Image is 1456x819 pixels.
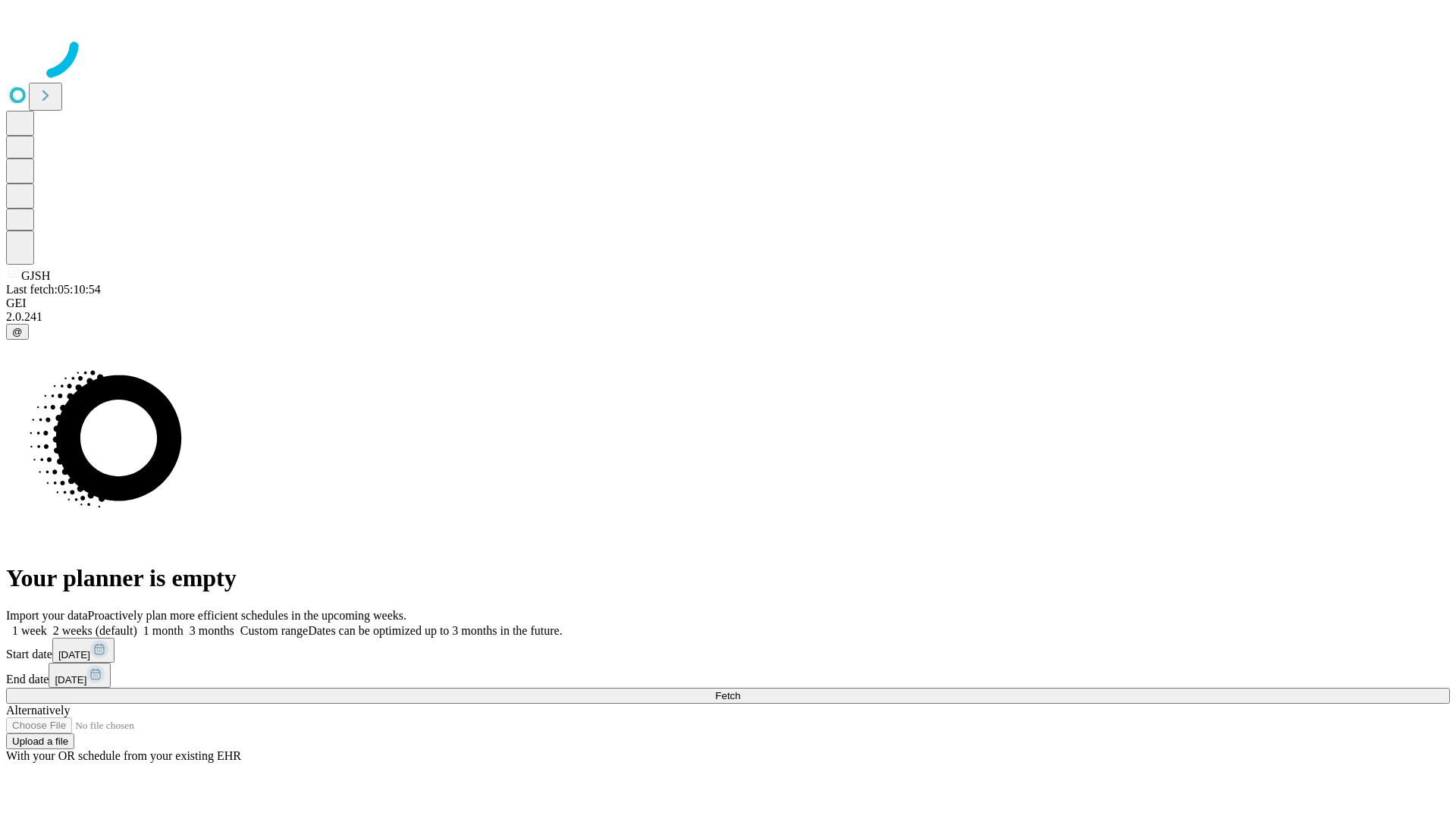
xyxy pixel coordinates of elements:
[6,663,1450,688] div: End date
[308,624,562,637] span: Dates can be optimized up to 3 months in the future.
[6,609,88,622] span: Import your data
[6,749,241,762] span: With your OR schedule from your existing EHR
[12,326,23,337] span: @
[6,638,1450,663] div: Start date
[49,663,111,688] button: [DATE]
[55,674,86,686] span: [DATE]
[52,638,115,663] button: [DATE]
[6,283,101,296] span: Last fetch: 05:10:54
[6,704,70,717] span: Alternatively
[715,690,740,701] span: Fetch
[12,624,47,637] span: 1 week
[6,324,29,340] button: @
[88,609,406,622] span: Proactively plan more efficient schedules in the upcoming weeks.
[190,624,234,637] span: 3 months
[143,624,184,637] span: 1 month
[6,564,1450,592] h1: Your planner is empty
[6,297,1450,310] div: GEI
[240,624,308,637] span: Custom range
[21,269,50,282] span: GJSH
[58,649,90,661] span: [DATE]
[6,688,1450,704] button: Fetch
[53,624,137,637] span: 2 weeks (default)
[6,733,74,749] button: Upload a file
[6,310,1450,324] div: 2.0.241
